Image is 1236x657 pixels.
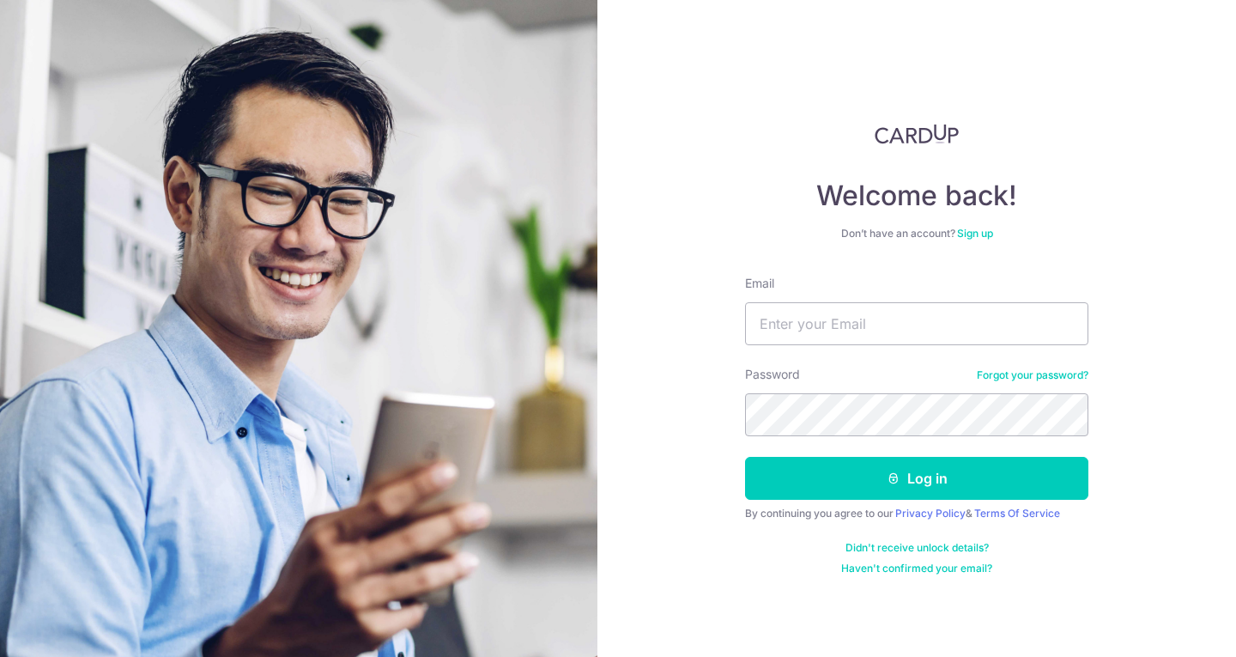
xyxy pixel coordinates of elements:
[977,368,1088,382] a: Forgot your password?
[745,179,1088,213] h4: Welcome back!
[745,507,1088,520] div: By continuing you agree to our &
[841,562,992,575] a: Haven't confirmed your email?
[895,507,966,520] a: Privacy Policy
[957,227,993,240] a: Sign up
[974,507,1060,520] a: Terms Of Service
[745,457,1088,500] button: Log in
[845,541,989,555] a: Didn't receive unlock details?
[745,227,1088,240] div: Don’t have an account?
[875,124,959,144] img: CardUp Logo
[745,275,774,292] label: Email
[745,366,800,383] label: Password
[745,302,1088,345] input: Enter your Email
